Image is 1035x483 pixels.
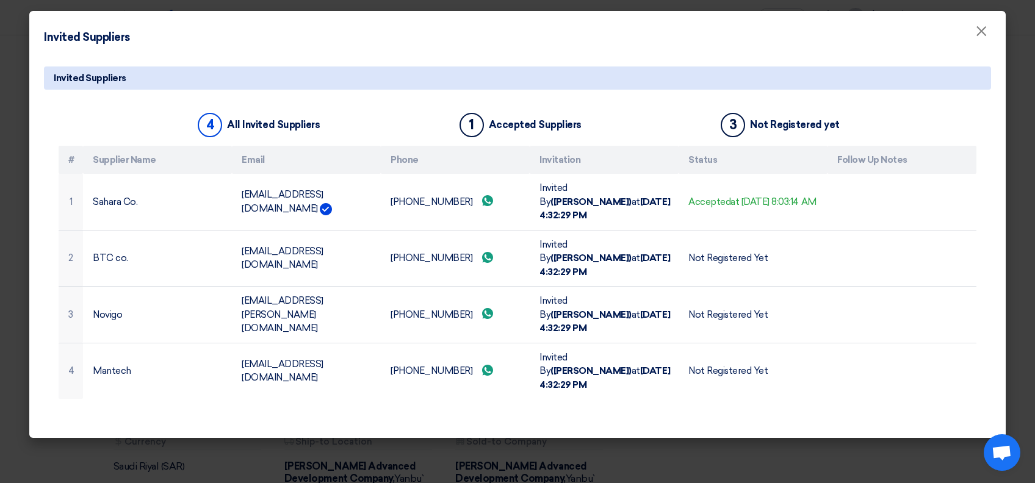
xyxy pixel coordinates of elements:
div: Accepted Suppliers [489,119,582,131]
td: [PHONE_NUMBER] [381,174,530,230]
div: Accepted [688,195,818,209]
button: Close [965,20,997,44]
span: Invited By at [539,182,670,221]
div: 4 [198,113,222,137]
b: [DATE] 4:32:29 PM [539,365,670,390]
div: Not Registered Yet [688,251,818,265]
div: All Invited Suppliers [227,119,320,131]
div: Not Registered Yet [688,364,818,378]
th: Phone [381,146,530,174]
b: ([PERSON_NAME]) [550,309,632,320]
div: Open chat [984,434,1020,471]
th: Supplier Name [83,146,232,174]
td: [EMAIL_ADDRESS][DOMAIN_NAME] [232,174,381,230]
div: Not Registered Yet [688,308,818,322]
th: # [59,146,83,174]
span: at [DATE] 8:03:14 AM [730,196,816,207]
td: 2 [59,230,83,287]
b: ([PERSON_NAME]) [550,365,632,376]
img: Verified Account [320,203,332,215]
span: Invited Suppliers [54,71,126,85]
b: [DATE] 4:32:29 PM [539,252,670,277]
td: 4 [59,343,83,399]
div: 1 [460,113,484,137]
td: Mantech [83,343,232,399]
td: [PHONE_NUMBER] [381,343,530,399]
td: [EMAIL_ADDRESS][DOMAIN_NAME] [232,343,381,399]
span: Invited By at [539,352,670,390]
div: Not Registered yet [750,119,839,131]
th: Follow Up Notes [828,146,976,174]
div: 3 [721,113,745,137]
th: Invitation [530,146,679,174]
b: ([PERSON_NAME]) [550,196,632,207]
b: ([PERSON_NAME]) [550,252,632,263]
td: [EMAIL_ADDRESS][PERSON_NAME][DOMAIN_NAME] [232,287,381,343]
span: × [975,22,987,46]
th: Email [232,146,381,174]
td: Sahara Co. [83,174,232,230]
td: BTC co. [83,230,232,287]
td: 3 [59,287,83,343]
td: [PHONE_NUMBER] [381,230,530,287]
span: Invited By at [539,239,670,277]
td: 1 [59,174,83,230]
td: Novigo [83,287,232,343]
th: Status [679,146,828,174]
td: [EMAIL_ADDRESS][DOMAIN_NAME] [232,230,381,287]
h4: Invited Suppliers [44,29,130,46]
span: Invited By at [539,295,670,334]
td: [PHONE_NUMBER] [381,287,530,343]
